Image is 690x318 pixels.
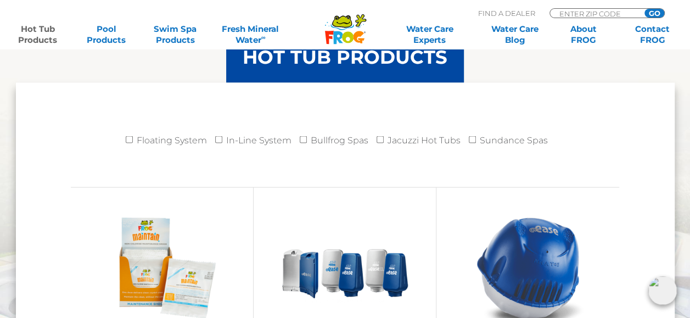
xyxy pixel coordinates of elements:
a: AboutFROG [557,24,610,46]
input: GO [644,9,664,18]
label: Jacuzzi Hot Tubs [388,130,461,152]
sup: ∞ [261,34,266,41]
a: Fresh MineralWater∞ [217,24,284,46]
input: Zip Code Form [558,9,632,18]
label: Sundance Spas [480,130,548,152]
label: In-Line System [226,130,291,152]
a: Water CareBlog [488,24,541,46]
a: Swim SpaProducts [148,24,201,46]
p: Find A Dealer [478,8,535,18]
a: Water CareExperts [386,24,473,46]
a: ContactFROG [626,24,679,46]
a: PoolProducts [80,24,133,46]
img: openIcon [648,276,677,305]
h3: HOT TUB PRODUCTS [243,48,447,66]
a: Hot TubProducts [11,24,64,46]
label: Floating System [137,130,207,152]
label: Bullfrog Spas [311,130,368,152]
